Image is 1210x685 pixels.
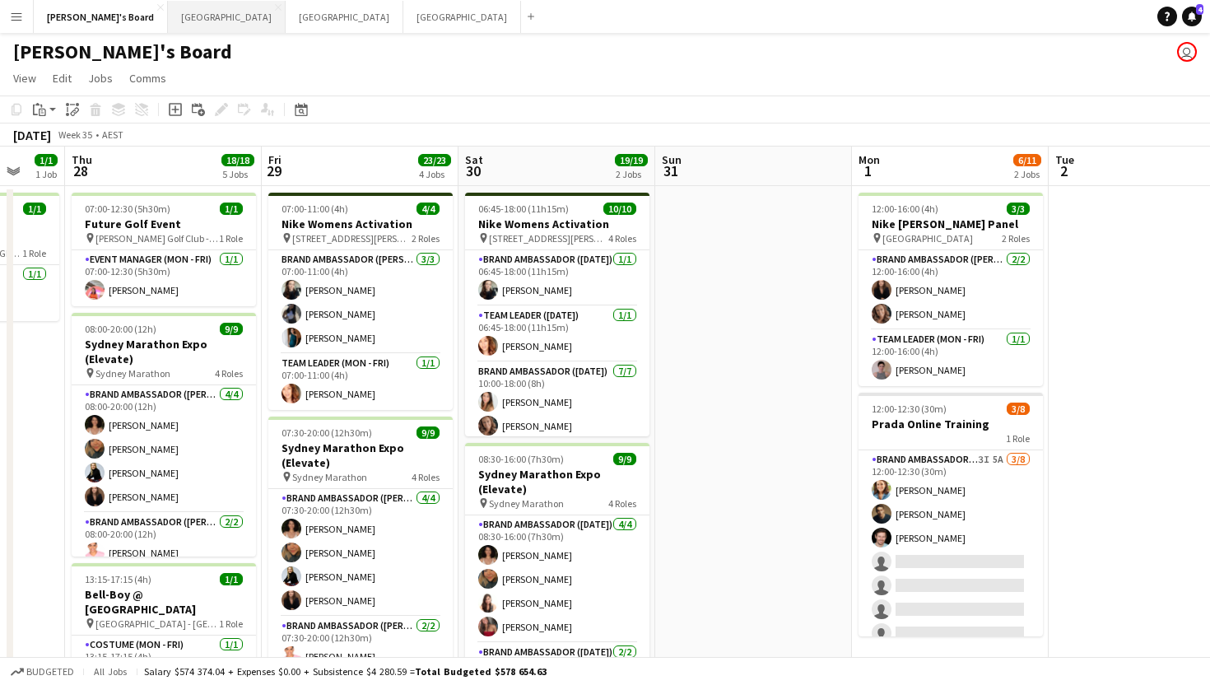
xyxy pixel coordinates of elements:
span: All jobs [91,665,130,678]
h3: Sydney Marathon Expo (Elevate) [72,337,256,366]
span: 4 Roles [608,497,636,510]
a: Edit [46,68,78,89]
app-job-card: 08:00-20:00 (12h)9/9Sydney Marathon Expo (Elevate) Sydney Marathon4 RolesBrand Ambassador ([PERSO... [72,313,256,557]
span: Comms [129,71,166,86]
span: Sat [465,152,483,167]
span: [GEOGRAPHIC_DATA] [882,232,973,245]
app-card-role: Brand Ambassador ([PERSON_NAME])4/407:30-20:00 (12h30m)[PERSON_NAME][PERSON_NAME][PERSON_NAME][PE... [268,489,453,617]
button: [GEOGRAPHIC_DATA] [286,1,403,33]
span: 4 Roles [608,232,636,245]
span: 1 Role [1006,432,1030,445]
span: 29 [266,161,282,180]
span: 2 [1053,161,1074,180]
span: Fri [268,152,282,167]
h3: Future Golf Event [72,217,256,231]
span: 9/9 [220,323,243,335]
span: 1 Role [22,247,46,259]
span: Tue [1055,152,1074,167]
app-job-card: 07:00-11:00 (4h)4/4Nike Womens Activation [STREET_ADDRESS][PERSON_NAME]2 RolesBrand Ambassador ([... [268,193,453,410]
span: 1/1 [35,154,58,166]
span: Sydney Marathon [489,497,564,510]
span: 18/18 [221,154,254,166]
span: 08:00-20:00 (12h) [85,323,156,335]
div: 5 Jobs [222,168,254,180]
span: Thu [72,152,92,167]
h3: Nike Womens Activation [465,217,649,231]
h3: Nike [PERSON_NAME] Panel [859,217,1043,231]
span: 13:15-17:15 (4h) [85,573,151,585]
span: 31 [659,161,682,180]
span: 07:00-11:00 (4h) [282,203,348,215]
div: 4 Jobs [419,168,450,180]
h3: Bell-Boy @ [GEOGRAPHIC_DATA] [72,587,256,617]
span: 4 [1196,4,1203,15]
div: 2 Jobs [616,168,647,180]
div: [DATE] [13,127,51,143]
span: 10/10 [603,203,636,215]
span: Jobs [88,71,113,86]
span: 30 [463,161,483,180]
span: Sun [662,152,682,167]
app-user-avatar: Tennille Moore [1177,42,1197,62]
span: [PERSON_NAME] Golf Club - [GEOGRAPHIC_DATA] [95,232,219,245]
app-card-role: Brand Ambassador ([PERSON_NAME])2/208:00-20:00 (12h)[PERSON_NAME] [72,513,256,593]
app-card-role: Team Leader (Mon - Fri)1/107:00-11:00 (4h)[PERSON_NAME] [268,354,453,410]
span: 3/3 [1007,203,1030,215]
button: [GEOGRAPHIC_DATA] [403,1,521,33]
h3: Nike Womens Activation [268,217,453,231]
a: View [7,68,43,89]
button: [GEOGRAPHIC_DATA] [168,1,286,33]
app-card-role: Brand Ambassador ([PERSON_NAME])2/212:00-16:00 (4h)[PERSON_NAME][PERSON_NAME] [859,250,1043,330]
app-job-card: 12:00-12:30 (30m)3/8Prada Online Training1 RoleBrand Ambassador ([PERSON_NAME])3I5A3/812:00-12:30... [859,393,1043,636]
span: 07:00-12:30 (5h30m) [85,203,170,215]
app-job-card: 06:45-18:00 (11h15m)10/10Nike Womens Activation [STREET_ADDRESS][PERSON_NAME]4 RolesBrand Ambassa... [465,193,649,436]
span: Mon [859,152,880,167]
span: 1/1 [23,203,46,215]
div: Salary $574 374.04 + Expenses $0.00 + Subsistence $4 280.59 = [144,665,547,678]
span: Sydney Marathon [292,471,367,483]
a: Jobs [81,68,119,89]
span: 08:30-16:00 (7h30m) [478,453,564,465]
app-card-role: Brand Ambassador ([DATE])1/106:45-18:00 (11h15m)[PERSON_NAME] [465,250,649,306]
button: Budgeted [8,663,77,681]
span: 1 Role [219,617,243,630]
span: 4 Roles [412,471,440,483]
span: 07:30-20:00 (12h30m) [282,426,372,439]
h3: Sydney Marathon Expo (Elevate) [465,467,649,496]
app-job-card: 07:30-20:00 (12h30m)9/9Sydney Marathon Expo (Elevate) Sydney Marathon4 RolesBrand Ambassador ([PE... [268,417,453,660]
span: 1/1 [220,203,243,215]
app-card-role: Event Manager (Mon - Fri)1/107:00-12:30 (5h30m)[PERSON_NAME] [72,250,256,306]
app-card-role: Team Leader ([DATE])1/106:45-18:00 (11h15m)[PERSON_NAME] [465,306,649,362]
app-card-role: Brand Ambassador ([PERSON_NAME])4/408:00-20:00 (12h)[PERSON_NAME][PERSON_NAME][PERSON_NAME][PERSO... [72,385,256,513]
span: 9/9 [613,453,636,465]
h3: Prada Online Training [859,417,1043,431]
span: 1/1 [220,573,243,585]
span: Total Budgeted $578 654.63 [415,665,547,678]
span: Edit [53,71,72,86]
span: View [13,71,36,86]
span: 23/23 [418,154,451,166]
span: [STREET_ADDRESS][PERSON_NAME] [489,232,608,245]
div: 12:00-16:00 (4h)3/3Nike [PERSON_NAME] Panel [GEOGRAPHIC_DATA]2 RolesBrand Ambassador ([PERSON_NAM... [859,193,1043,386]
span: 12:00-12:30 (30m) [872,403,947,415]
app-card-role: Brand Ambassador ([PERSON_NAME])3/307:00-11:00 (4h)[PERSON_NAME][PERSON_NAME][PERSON_NAME] [268,250,453,354]
app-card-role: Brand Ambassador ([PERSON_NAME])3I5A3/812:00-12:30 (30m)[PERSON_NAME][PERSON_NAME][PERSON_NAME] [859,450,1043,673]
span: 2 Roles [412,232,440,245]
app-job-card: 07:00-12:30 (5h30m)1/1Future Golf Event [PERSON_NAME] Golf Club - [GEOGRAPHIC_DATA]1 RoleEvent Ma... [72,193,256,306]
app-card-role: Team Leader (Mon - Fri)1/112:00-16:00 (4h)[PERSON_NAME] [859,330,1043,386]
span: 1 [856,161,880,180]
button: [PERSON_NAME]'s Board [34,1,168,33]
span: 12:00-16:00 (4h) [872,203,938,215]
span: 06:45-18:00 (11h15m) [478,203,569,215]
span: 3/8 [1007,403,1030,415]
span: Budgeted [26,666,74,678]
a: Comms [123,68,173,89]
h1: [PERSON_NAME]'s Board [13,40,232,64]
div: 2 Jobs [1014,168,1040,180]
